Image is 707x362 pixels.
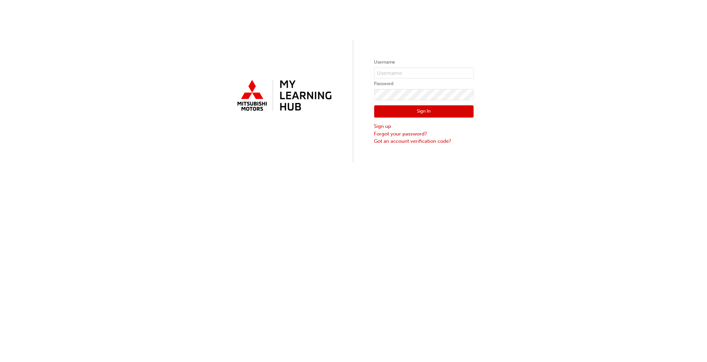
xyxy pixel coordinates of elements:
label: Username [374,58,474,66]
img: mmal [234,77,333,115]
a: Forgot your password? [374,130,474,138]
a: Sign up [374,123,474,130]
input: Username [374,68,474,79]
button: Sign In [374,105,474,118]
a: Got an account verification code? [374,137,474,145]
label: Password [374,80,474,88]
